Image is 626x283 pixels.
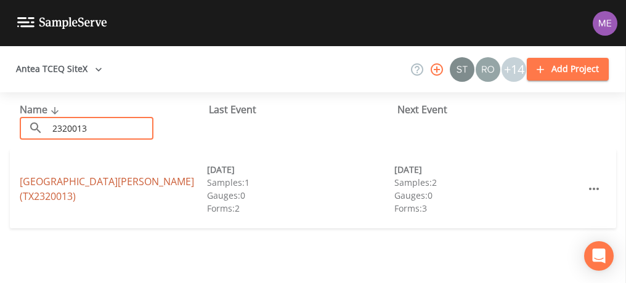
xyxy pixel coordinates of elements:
[11,58,107,81] button: Antea TCEQ SiteX
[207,202,394,215] div: Forms: 2
[450,57,474,82] img: c0670e89e469b6405363224a5fca805c
[397,102,587,117] div: Next Event
[394,202,582,215] div: Forms: 3
[209,102,398,117] div: Last Event
[20,175,194,203] a: [GEOGRAPHIC_DATA][PERSON_NAME] (TX2320013)
[584,241,614,271] div: Open Intercom Messenger
[207,176,394,189] div: Samples: 1
[207,163,394,176] div: [DATE]
[394,189,582,202] div: Gauges: 0
[502,57,526,82] div: +14
[394,176,582,189] div: Samples: 2
[449,57,475,82] div: Stan Porter
[394,163,582,176] div: [DATE]
[475,57,501,82] div: Rodolfo Ramirez
[20,103,62,116] span: Name
[476,57,500,82] img: 7e5c62b91fde3b9fc00588adc1700c9a
[527,58,609,81] button: Add Project
[593,11,617,36] img: d4d65db7c401dd99d63b7ad86343d265
[17,17,107,29] img: logo
[48,117,153,140] input: Search Projects
[207,189,394,202] div: Gauges: 0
